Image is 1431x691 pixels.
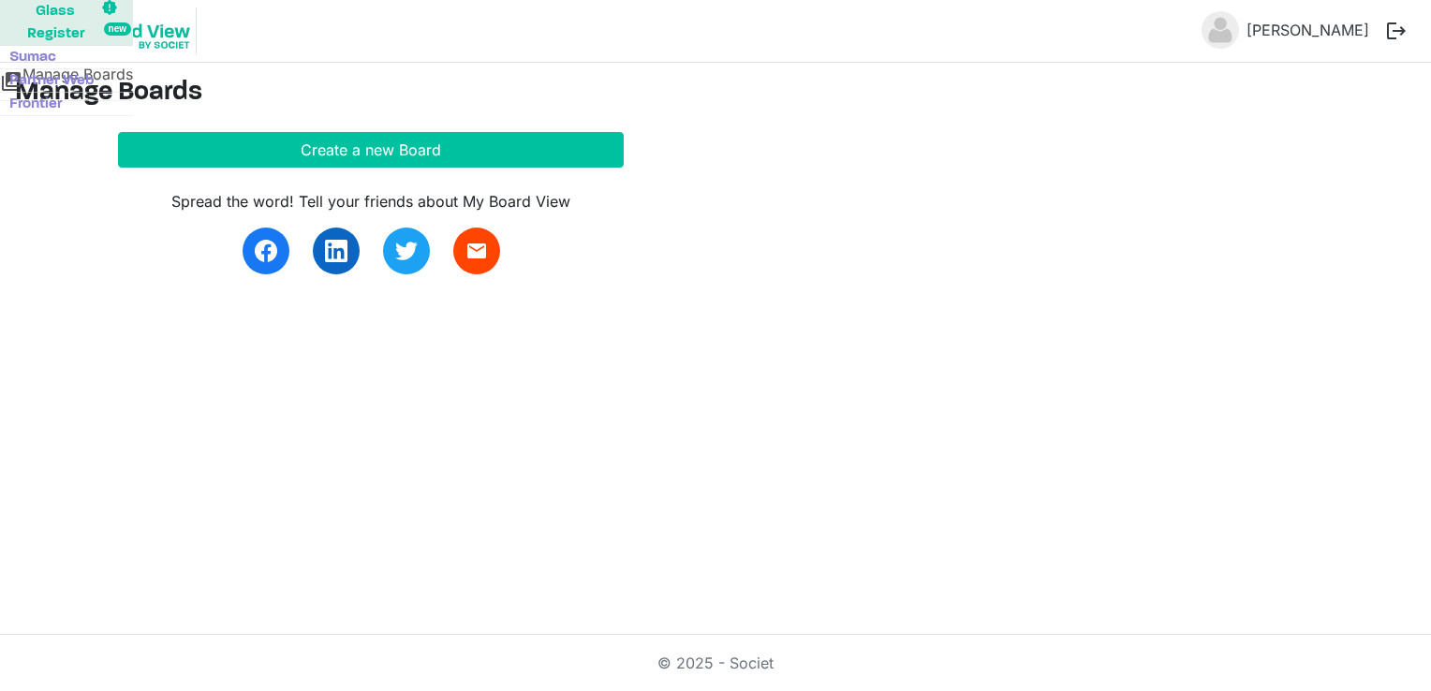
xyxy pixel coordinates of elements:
[657,654,774,672] a: © 2025 - Societ
[118,132,624,168] button: Create a new Board
[1202,11,1239,49] img: no-profile-picture.svg
[1377,11,1416,51] button: logout
[395,240,418,262] img: twitter.svg
[1239,11,1377,49] a: [PERSON_NAME]
[325,240,347,262] img: linkedin.svg
[104,22,131,36] div: new
[255,240,277,262] img: facebook.svg
[465,240,488,262] span: email
[453,228,500,274] a: email
[118,190,624,213] div: Spread the word! Tell your friends about My Board View
[15,78,1416,110] h3: Manage Boards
